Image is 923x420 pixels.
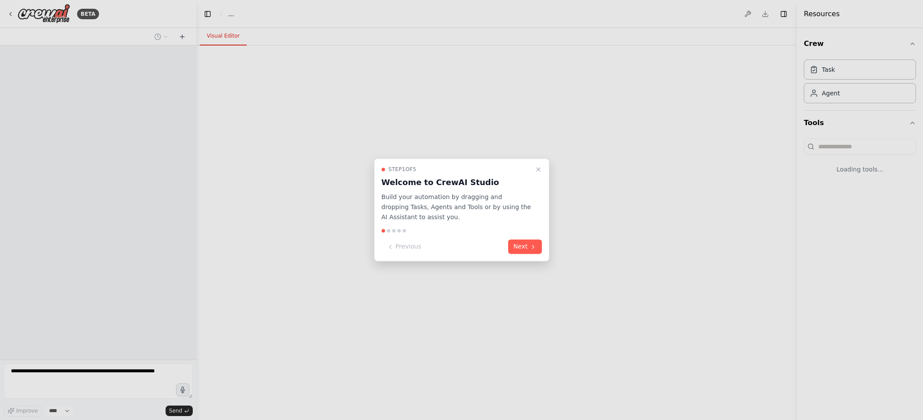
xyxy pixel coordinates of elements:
button: Hide left sidebar [202,8,214,20]
p: Build your automation by dragging and dropping Tasks, Agents and Tools or by using the AI Assista... [382,192,531,222]
span: Step 1 of 5 [389,166,417,173]
button: Close walkthrough [533,164,544,175]
button: Previous [382,240,427,254]
button: Next [508,240,542,254]
h3: Welcome to CrewAI Studio [382,176,531,189]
